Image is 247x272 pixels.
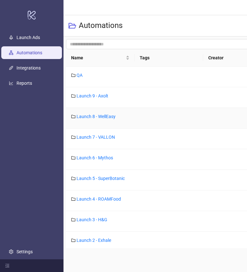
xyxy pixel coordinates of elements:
a: Launch 8 - WellEasy [77,114,116,119]
a: QA [77,73,83,78]
span: folder [71,135,76,139]
a: Automations [17,50,42,56]
span: folder [71,114,76,119]
span: folder [71,176,76,181]
a: Launch 6 - Mythos [77,155,113,160]
a: Launch 2 - Exhale [77,238,111,243]
span: folder-open [69,22,76,30]
span: folder [71,217,76,222]
a: Launch 5 - SuperBotanic [77,176,125,181]
span: Name [71,54,124,61]
span: folder [71,238,76,242]
span: folder [71,156,76,160]
a: Reports [17,81,32,86]
span: folder [71,197,76,201]
a: Integrations [17,66,41,71]
span: menu-fold [5,263,10,268]
span: folder [71,94,76,98]
a: Launch 3 - H&G [77,217,107,222]
a: Settings [17,249,33,254]
span: folder [71,73,76,77]
th: Tags [135,49,203,67]
h3: Automations [79,21,123,31]
a: Launch 9 - Axolt [77,93,108,98]
a: Launch 7 - VALLON [77,135,115,140]
a: Launch 4 - ROAMFood [77,196,121,202]
th: Name [66,49,135,67]
a: Launch Ads [17,35,40,40]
